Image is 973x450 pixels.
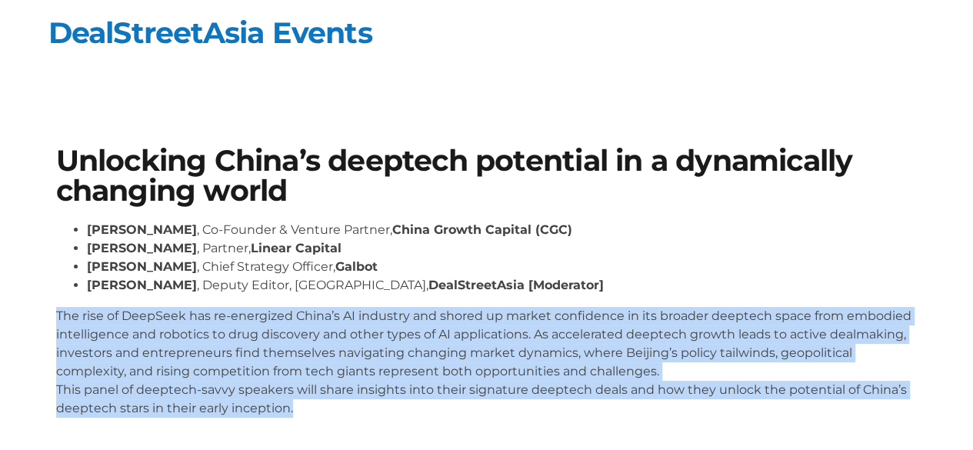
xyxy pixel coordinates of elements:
li: , Partner, [87,239,918,258]
strong: [PERSON_NAME] [87,241,197,255]
strong: Linear Capital [251,241,342,255]
strong: [PERSON_NAME] [87,259,197,274]
li: , Chief Strategy Officer, [87,258,918,276]
strong: China Growth Capital (CGC) [392,222,572,237]
strong: DealStreetAsia [Moderator] [428,278,604,292]
p: The rise of DeepSeek has re-energized China’s AI industry and shored up market confidence in its ... [56,307,918,418]
li: , Co-Founder & Venture Partner, [87,221,918,239]
a: DealStreetAsia Events [48,15,372,51]
strong: [PERSON_NAME] [87,278,197,292]
strong: Galbot [335,259,378,274]
h1: Unlocking China’s deeptech potential in a dynamically changing world [56,146,918,205]
strong: [PERSON_NAME] [87,222,197,237]
li: , Deputy Editor, [GEOGRAPHIC_DATA], [87,276,918,295]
